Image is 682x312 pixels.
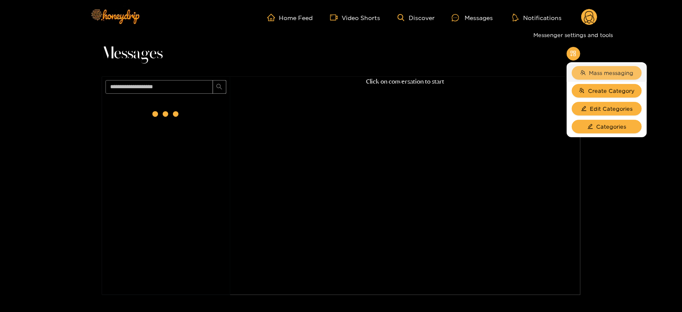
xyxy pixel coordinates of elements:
span: home [267,14,279,21]
button: usergroup-addCreate Category [572,84,642,98]
span: Mass messaging [589,69,634,77]
span: search [216,84,222,91]
p: Click on conversation to start [230,77,580,87]
span: Create Category [588,87,635,95]
button: teamMass messaging [572,66,642,80]
button: Notifications [510,13,564,22]
button: editCategories [572,120,642,133]
button: search [213,80,226,94]
span: Edit Categories [590,104,633,113]
a: Home Feed [267,14,313,21]
div: Messenger settings and tools [530,28,616,42]
span: team [580,70,586,76]
button: editEdit Categories [572,102,642,116]
span: appstore-add [570,50,577,58]
span: Categories [597,122,626,131]
span: video-camera [330,14,342,21]
a: Discover [398,14,435,21]
div: Messages [452,13,493,23]
a: Video Shorts [330,14,381,21]
span: edit [588,124,593,130]
span: Messages [102,43,163,64]
span: usergroup-add [579,88,585,94]
span: edit [581,106,587,112]
button: appstore-add [567,47,580,61]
